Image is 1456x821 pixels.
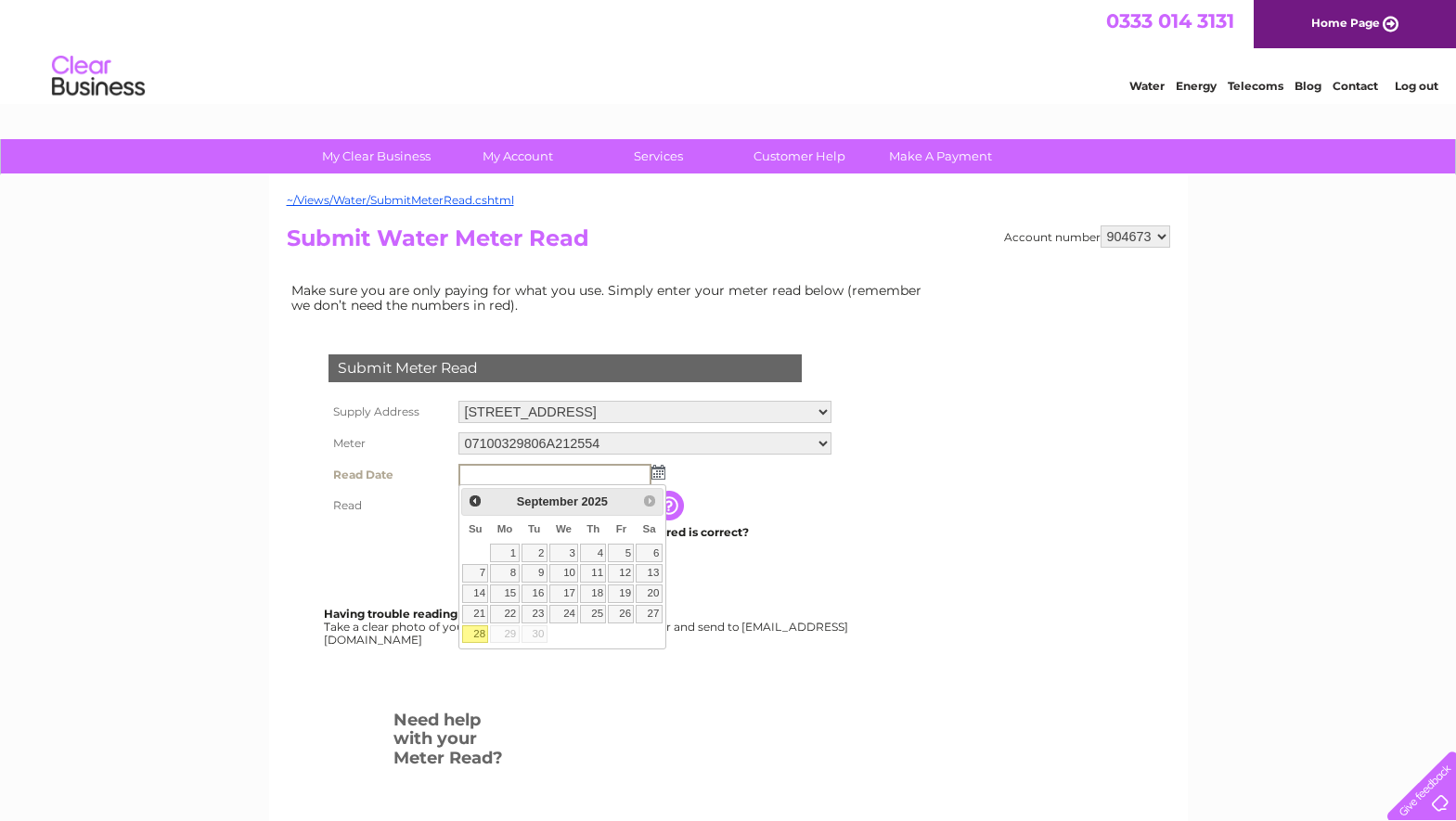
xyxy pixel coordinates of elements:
[522,564,548,583] a: 9
[324,607,532,621] b: Having trouble reading your meter?
[324,396,454,428] th: Supply Address
[1295,79,1321,93] a: Blog
[1395,79,1438,93] a: Log out
[580,605,606,623] a: 25
[608,584,634,603] a: 19
[636,605,662,623] a: 27
[654,491,688,520] input: Information
[324,428,454,459] th: Meter
[651,465,665,480] img: ...
[556,523,572,534] span: Wednesday
[549,544,579,562] a: 3
[580,584,606,603] a: 18
[324,491,454,520] th: Read
[300,139,453,173] a: My Clear Business
[580,544,606,562] a: 4
[462,584,488,603] a: 14
[608,605,634,623] a: 26
[608,564,634,583] a: 12
[1129,79,1165,93] a: Water
[497,523,513,534] span: Monday
[864,139,1017,173] a: Make A Payment
[549,584,579,603] a: 17
[1176,79,1217,93] a: Energy
[522,605,548,623] a: 23
[636,544,662,562] a: 6
[522,544,548,562] a: 2
[1106,9,1234,32] a: 0333 014 3131
[393,707,508,777] h3: Need help with your Meter Read?
[469,523,483,534] span: Sunday
[490,544,519,562] a: 1
[549,564,579,583] a: 10
[329,354,802,382] div: Submit Meter Read
[490,564,519,583] a: 8
[287,225,1170,261] h2: Submit Water Meter Read
[528,523,540,534] span: Tuesday
[616,523,627,534] span: Friday
[324,608,851,646] div: Take a clear photo of your readings, tell us which supply it's for and send to [EMAIL_ADDRESS][DO...
[490,605,519,623] a: 22
[1333,79,1378,93] a: Contact
[454,520,836,545] td: Are you sure the read you have entered is correct?
[51,48,146,105] img: logo.png
[580,564,606,583] a: 11
[1004,225,1170,248] div: Account number
[582,139,735,173] a: Services
[1228,79,1283,93] a: Telecoms
[636,564,662,583] a: 13
[608,544,634,562] a: 5
[522,584,548,603] a: 16
[464,491,485,512] a: Prev
[490,584,519,603] a: 15
[549,605,579,623] a: 24
[643,523,656,534] span: Saturday
[586,523,599,534] span: Thursday
[517,494,578,508] span: September
[462,564,488,583] a: 7
[324,459,454,491] th: Read Date
[636,584,662,603] a: 20
[581,494,607,508] span: 2025
[287,278,936,317] td: Make sure you are only paying for what you use. Simply enter your meter read below (remember we d...
[290,10,1167,90] div: Clear Business is a trading name of Verastar Limited (registered in [GEOGRAPHIC_DATA] No. 3667643...
[462,605,488,623] a: 21
[462,625,488,644] a: 28
[723,139,876,173] a: Customer Help
[468,494,483,508] span: Prev
[287,193,514,207] a: ~/Views/Water/SubmitMeterRead.cshtml
[441,139,594,173] a: My Account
